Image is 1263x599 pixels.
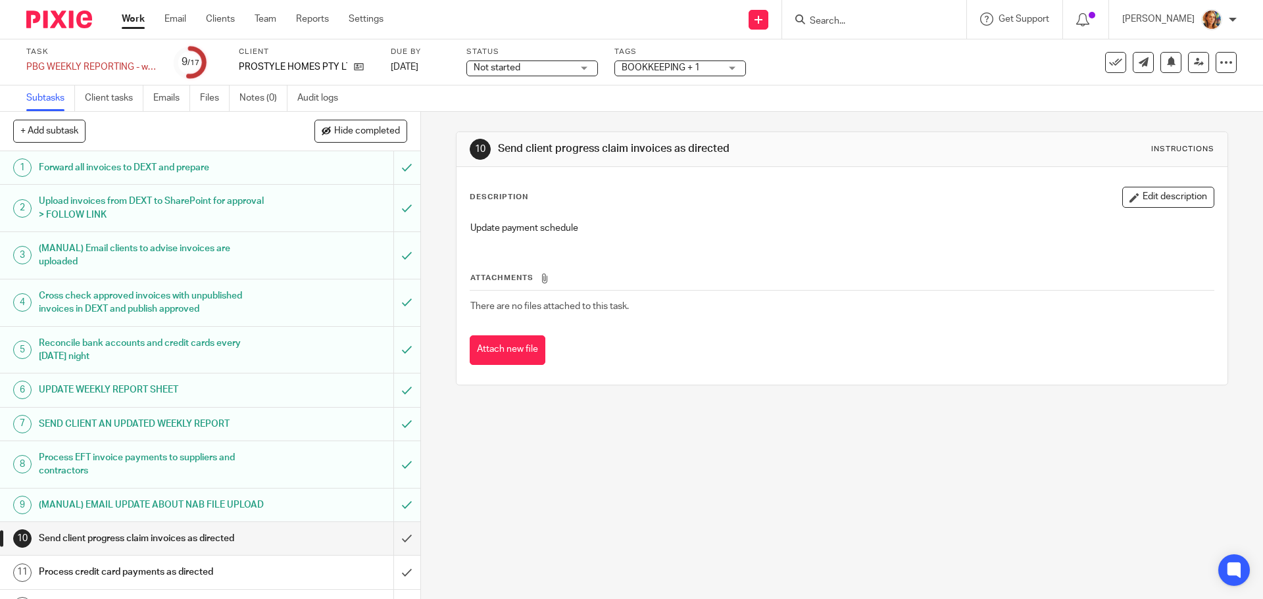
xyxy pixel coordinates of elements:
[1151,144,1214,155] div: Instructions
[13,293,32,312] div: 4
[13,381,32,399] div: 6
[39,158,266,178] h1: Forward all invoices to DEXT and prepare
[13,158,32,177] div: 1
[13,496,32,514] div: 9
[1122,187,1214,208] button: Edit description
[470,139,491,160] div: 10
[206,12,235,26] a: Clients
[474,63,520,72] span: Not started
[26,85,75,111] a: Subtasks
[39,495,266,515] h1: (MANUAL) EMAIL UPDATE ABOUT NAB FILE UPLOAD
[26,11,92,28] img: Pixie
[39,380,266,400] h1: UPDATE WEEKLY REPORT SHEET
[39,529,266,548] h1: Send client progress claim invoices as directed
[13,415,32,433] div: 7
[13,455,32,473] div: 8
[391,47,450,57] label: Due by
[122,12,145,26] a: Work
[39,191,266,225] h1: Upload invoices from DEXT to SharePoint for approval > FOLLOW LINK
[470,274,533,281] span: Attachments
[622,63,700,72] span: BOOKKEEPING + 1
[314,120,407,142] button: Hide completed
[808,16,927,28] input: Search
[466,47,598,57] label: Status
[39,448,266,481] h1: Process EFT invoice payments to suppliers and contractors
[182,55,199,70] div: 9
[39,562,266,582] h1: Process credit card payments as directed
[470,192,528,203] p: Description
[297,85,348,111] a: Audit logs
[999,14,1049,24] span: Get Support
[13,246,32,264] div: 3
[1122,12,1195,26] p: [PERSON_NAME]
[470,335,545,365] button: Attach new file
[13,529,32,548] div: 10
[153,85,190,111] a: Emails
[13,199,32,218] div: 2
[85,85,143,111] a: Client tasks
[187,59,199,66] small: /17
[164,12,186,26] a: Email
[391,62,418,72] span: [DATE]
[39,414,266,434] h1: SEND CLIENT AN UPDATED WEEKLY REPORT
[200,85,230,111] a: Files
[26,60,158,74] div: PBG WEEKLY REPORTING - week 41
[239,47,374,57] label: Client
[334,126,400,137] span: Hide completed
[239,85,287,111] a: Notes (0)
[349,12,384,26] a: Settings
[1201,9,1222,30] img: Avatar.png
[13,341,32,359] div: 5
[26,47,158,57] label: Task
[13,563,32,582] div: 11
[255,12,276,26] a: Team
[498,142,870,156] h1: Send client progress claim invoices as directed
[614,47,746,57] label: Tags
[470,302,629,311] span: There are no files attached to this task.
[39,333,266,367] h1: Reconcile bank accounts and credit cards every [DATE] night
[13,120,86,142] button: + Add subtask
[39,286,266,320] h1: Cross check approved invoices with unpublished invoices in DEXT and publish approved
[239,60,347,74] p: PROSTYLE HOMES PTY LTD
[296,12,329,26] a: Reports
[39,239,266,272] h1: (MANUAL) Email clients to advise invoices are uploaded
[470,222,1213,235] p: Update payment schedule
